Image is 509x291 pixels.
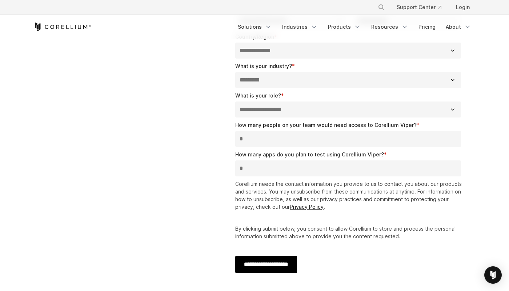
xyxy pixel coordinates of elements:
[233,20,476,33] div: Navigation Menu
[391,1,447,14] a: Support Center
[235,151,384,158] span: How many apps do you plan to test using Corellium Viper?
[278,20,322,33] a: Industries
[414,20,440,33] a: Pricing
[484,266,502,284] div: Open Intercom Messenger
[235,180,464,211] p: Corellium needs the contact information you provide to us to contact you about our products and s...
[324,20,365,33] a: Products
[441,20,476,33] a: About
[375,1,388,14] button: Search
[235,122,417,128] span: How many people on your team would need access to Corellium Viper?
[235,92,281,99] span: What is your role?
[235,33,274,40] span: Country/Region
[450,1,476,14] a: Login
[367,20,413,33] a: Resources
[290,204,324,210] a: Privacy Policy
[233,20,276,33] a: Solutions
[235,225,464,240] p: By clicking submit below, you consent to allow Corellium to store and process the personal inform...
[235,63,292,69] span: What is your industry?
[33,23,91,31] a: Corellium Home
[369,1,476,14] div: Navigation Menu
